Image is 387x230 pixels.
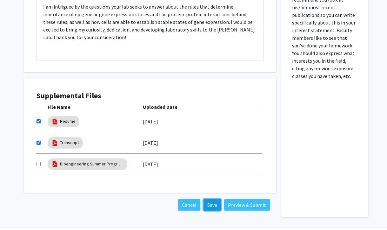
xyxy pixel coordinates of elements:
a: Resume [60,118,76,125]
label: [DATE] [143,116,158,127]
button: Preview & Submit [224,199,270,211]
iframe: Chat [5,201,27,225]
b: Uploaded Date [143,104,177,110]
h4: Supplemental Files [37,91,264,101]
img: pdf_icon.png [51,161,58,168]
img: pdf_icon.png [51,139,58,146]
button: Save [204,199,221,211]
a: Bioengineering Summer Program - Certificate of Completion [60,161,123,167]
p: I am intrigued by the questions your lab seeks to answer about the rules that determine inheritan... [43,3,257,41]
button: Cancel [178,199,200,211]
b: File Name [48,104,70,110]
label: [DATE] [143,137,158,148]
label: [DATE] [143,159,158,170]
img: pdf_icon.png [51,118,58,125]
a: Transcript [60,139,79,146]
